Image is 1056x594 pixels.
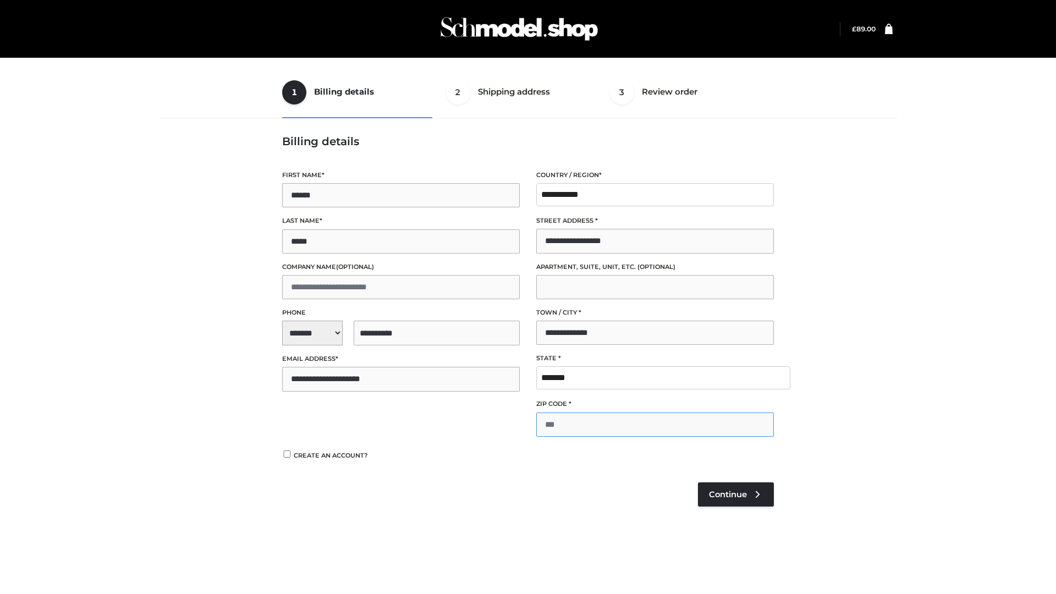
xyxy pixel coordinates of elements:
input: Create an account? [282,450,292,458]
h3: Billing details [282,135,774,148]
label: ZIP Code [536,399,774,409]
span: £ [852,25,856,33]
label: State [536,353,774,364]
label: Country / Region [536,170,774,180]
span: (optional) [336,263,374,271]
span: Create an account? [294,452,368,459]
img: Schmodel Admin 964 [437,7,602,51]
label: Phone [282,307,520,318]
label: Last name [282,216,520,226]
label: First name [282,170,520,180]
label: Email address [282,354,520,364]
label: Street address [536,216,774,226]
bdi: 89.00 [852,25,876,33]
a: £89.00 [852,25,876,33]
span: (optional) [637,263,675,271]
label: Apartment, suite, unit, etc. [536,262,774,272]
span: Continue [709,490,747,499]
label: Company name [282,262,520,272]
a: Continue [698,482,774,507]
label: Town / City [536,307,774,318]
